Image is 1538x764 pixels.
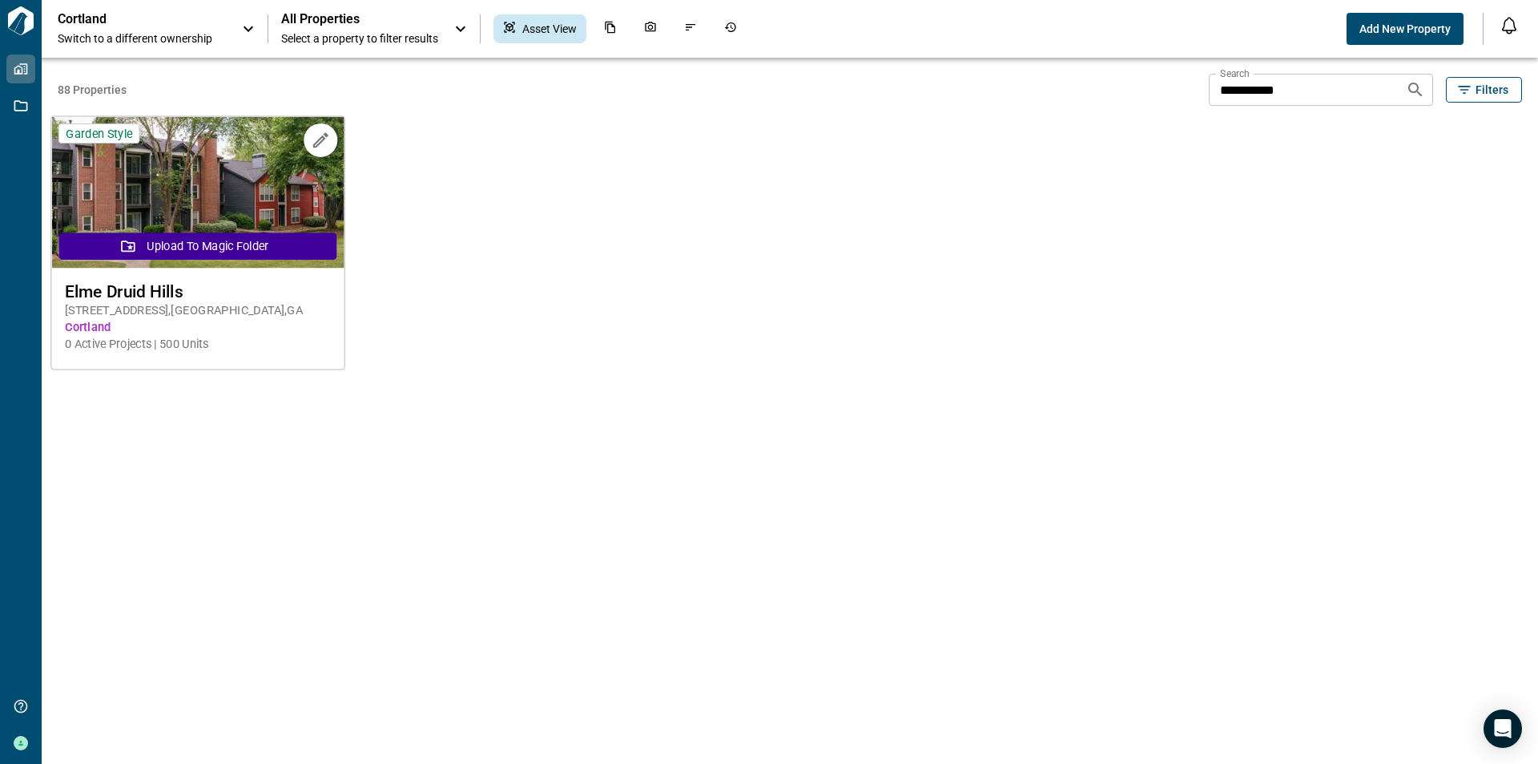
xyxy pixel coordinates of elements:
span: Filters [1476,82,1508,98]
span: Add New Property [1359,21,1451,37]
button: Add New Property [1347,13,1464,45]
span: Cortland [65,319,330,336]
div: Documents [594,14,626,43]
div: Issues & Info [674,14,707,43]
div: Open Intercom Messenger [1484,709,1522,748]
button: Open notification feed [1496,13,1522,38]
span: Select a property to filter results [281,30,438,46]
button: Filters [1446,77,1522,103]
button: Search properties [1399,74,1431,106]
span: Elme Druid Hills [65,281,330,301]
span: 0 Active Projects | 500 Units [65,336,330,353]
span: Switch to a different ownership [58,30,226,46]
div: Job History [715,14,747,43]
p: Cortland [58,11,202,27]
span: [STREET_ADDRESS] , [GEOGRAPHIC_DATA] , GA [65,302,330,319]
div: Photos [634,14,666,43]
button: Upload to Magic Folder [59,232,336,260]
div: Asset View [493,14,586,43]
span: Garden Style [66,126,132,141]
label: Search [1220,67,1250,80]
span: 88 Properties [58,82,1202,98]
span: Asset View [522,21,577,37]
img: property-asset [51,117,344,269]
span: All Properties [281,11,438,27]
